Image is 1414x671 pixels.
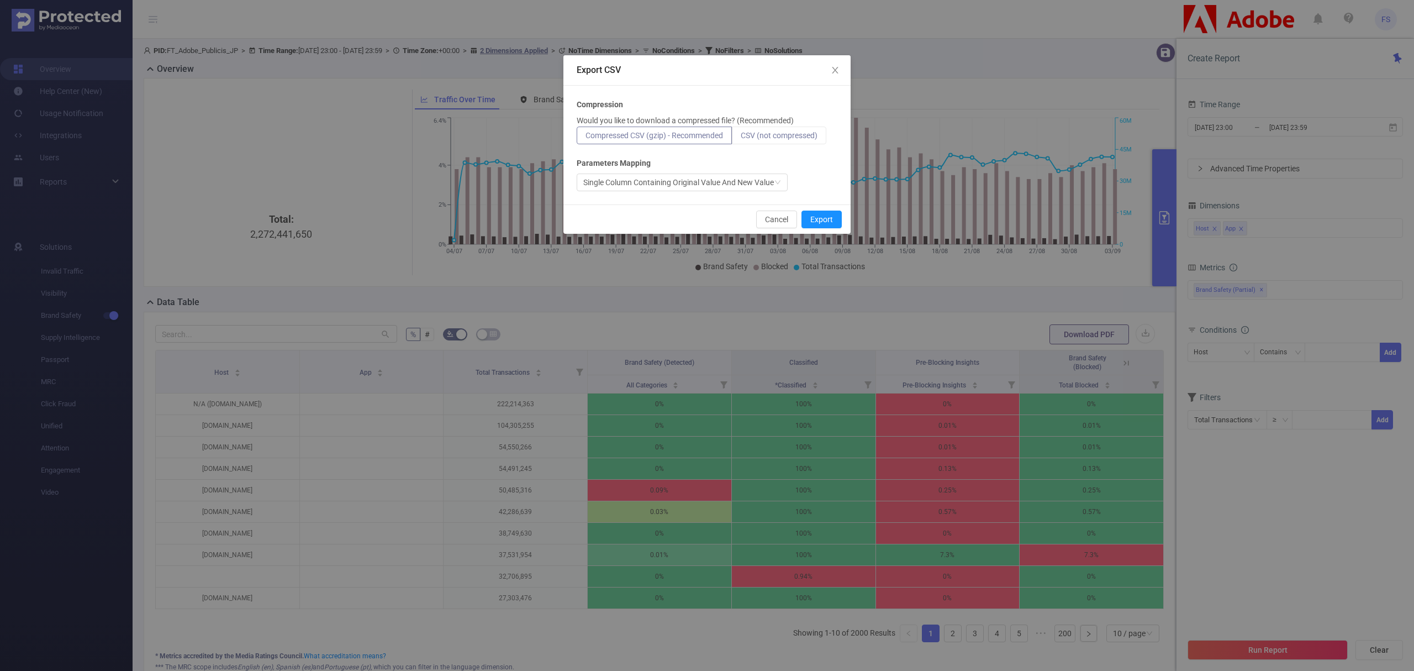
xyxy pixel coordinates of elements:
[831,66,840,75] i: icon: close
[577,115,794,127] p: Would you like to download a compressed file? (Recommended)
[577,99,623,111] b: Compression
[577,64,837,76] div: Export CSV
[756,211,797,228] button: Cancel
[774,179,781,187] i: icon: down
[583,174,774,191] div: Single Column Containing Original Value And New Value
[741,131,817,140] span: CSV (not compressed)
[820,55,851,86] button: Close
[577,158,651,169] b: Parameters Mapping
[585,131,723,140] span: Compressed CSV (gzip) - Recommended
[801,211,842,228] button: Export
